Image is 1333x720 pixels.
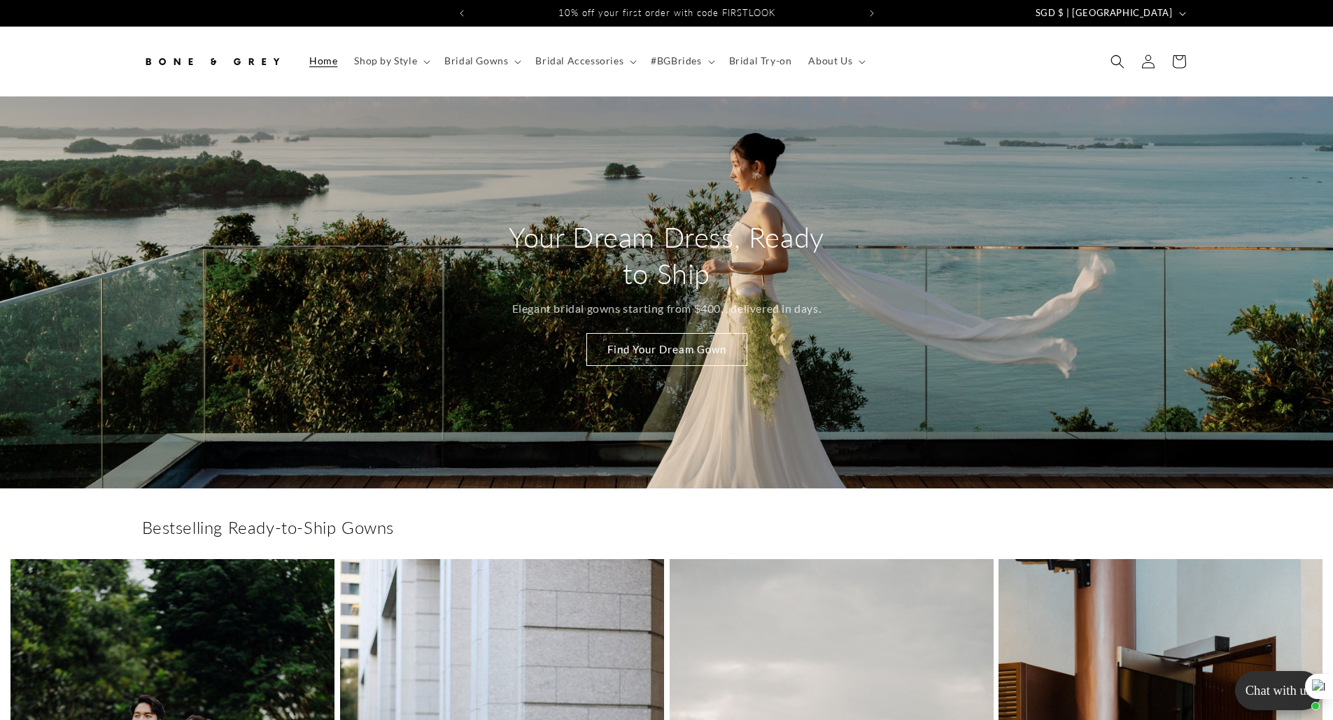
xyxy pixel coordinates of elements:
[642,46,720,76] summary: #BGBrides
[586,333,747,366] a: Find Your Dream Gown
[1036,6,1173,20] span: SGD $ | [GEOGRAPHIC_DATA]
[651,55,701,67] span: #BGBrides
[346,46,436,76] summary: Shop by Style
[1102,46,1133,77] summary: Search
[142,46,282,77] img: Bone and Grey Bridal
[721,46,800,76] a: Bridal Try-on
[808,55,852,67] span: About Us
[354,55,417,67] span: Shop by Style
[535,55,623,67] span: Bridal Accessories
[1235,671,1322,710] button: Open chatbox
[500,219,833,292] h2: Your Dream Dress, Ready to Ship
[729,55,792,67] span: Bridal Try-on
[527,46,642,76] summary: Bridal Accessories
[444,55,508,67] span: Bridal Gowns
[136,41,287,82] a: Bone and Grey Bridal
[558,7,775,18] span: 10% off your first order with code FIRSTLOOK
[309,55,337,67] span: Home
[301,46,346,76] a: Home
[1235,683,1322,698] p: Chat with us
[512,299,821,319] p: Elegant bridal gowns starting from $400, , delivered in days.
[800,46,871,76] summary: About Us
[142,516,1192,538] h2: Bestselling Ready-to-Ship Gowns
[436,46,527,76] summary: Bridal Gowns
